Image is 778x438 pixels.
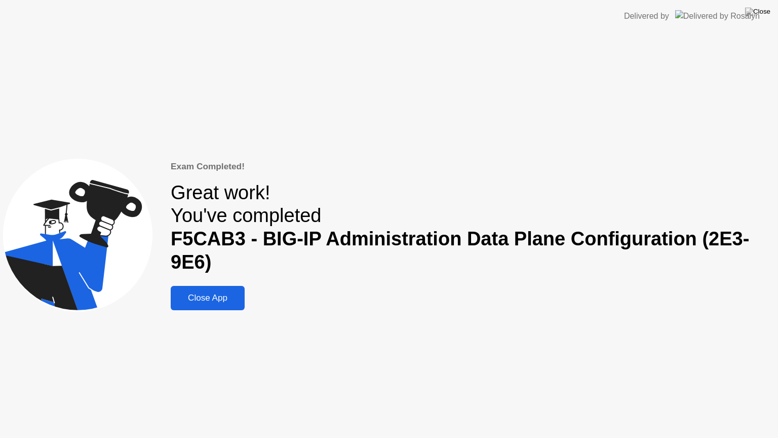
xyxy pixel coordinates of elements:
button: Close App [171,286,245,310]
div: Great work! You've completed [171,181,775,274]
div: Exam Completed! [171,160,775,173]
div: Close App [174,293,242,303]
b: F5CAB3 - BIG-IP Administration Data Plane Configuration (2E3-9E6) [171,228,749,273]
img: Close [745,8,770,16]
img: Delivered by Rosalyn [675,10,760,22]
div: Delivered by [624,10,669,22]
